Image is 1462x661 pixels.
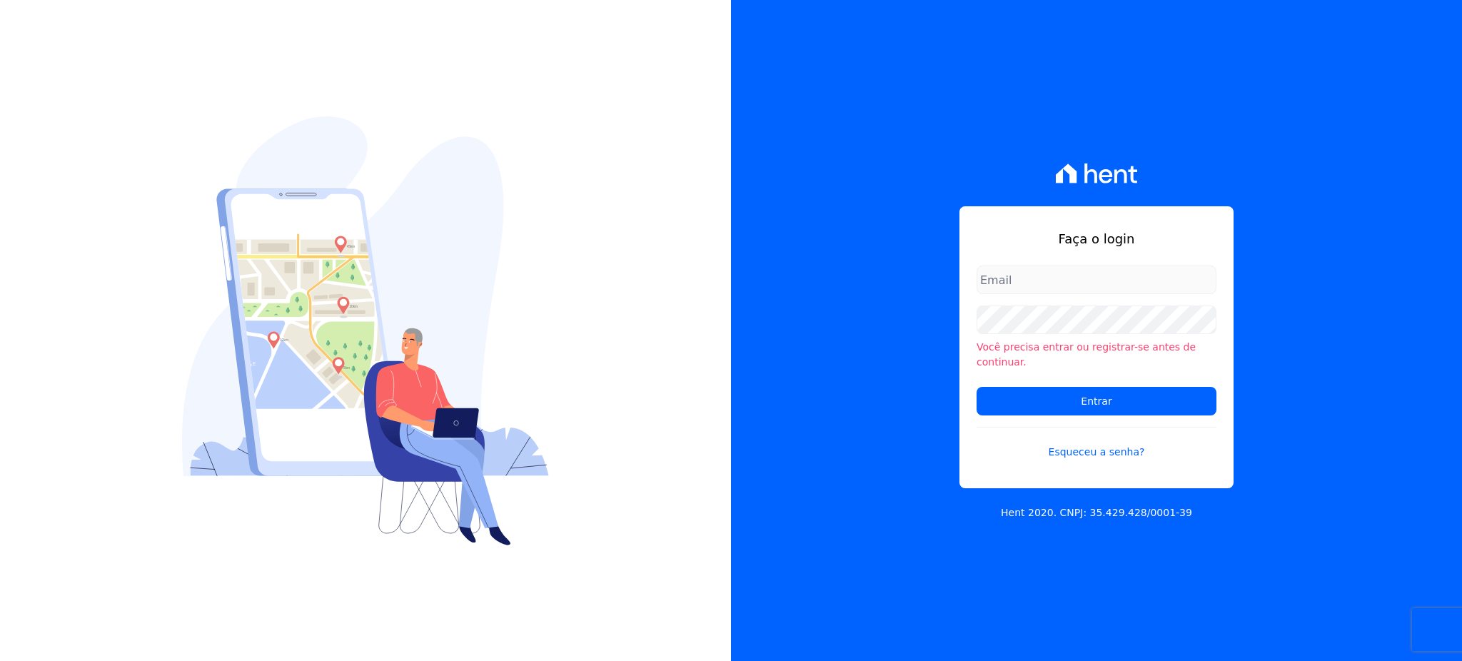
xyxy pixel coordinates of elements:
img: Login [182,116,549,545]
p: Hent 2020. CNPJ: 35.429.428/0001-39 [1001,505,1192,520]
h1: Faça o login [977,229,1216,248]
a: Esqueceu a senha? [977,427,1216,460]
input: Entrar [977,387,1216,415]
input: Email [977,266,1216,294]
li: Você precisa entrar ou registrar-se antes de continuar. [977,340,1216,370]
